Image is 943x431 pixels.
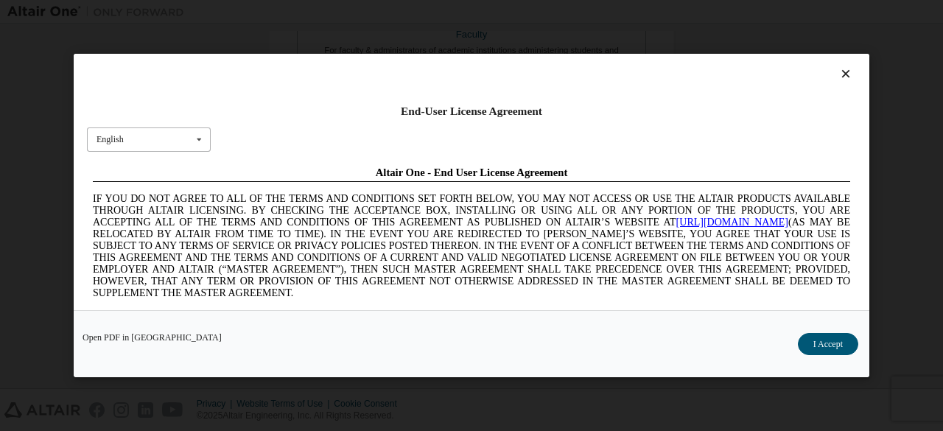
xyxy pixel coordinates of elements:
span: Lore Ipsumd Sit Ame Cons Adipisc Elitseddo (“Eiusmodte”) in utlabor Etdolo Magnaaliqua Eni. (“Adm... [6,150,763,256]
a: Open PDF in [GEOGRAPHIC_DATA] [83,333,222,342]
a: [URL][DOMAIN_NAME] [589,56,701,67]
span: Altair One - End User License Agreement [289,6,481,18]
button: I Accept [798,333,858,355]
div: English [97,135,124,144]
span: IF YOU DO NOT AGREE TO ALL OF THE TERMS AND CONDITIONS SET FORTH BELOW, YOU MAY NOT ACCESS OR USE... [6,32,763,138]
div: End-User License Agreement [87,104,856,119]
